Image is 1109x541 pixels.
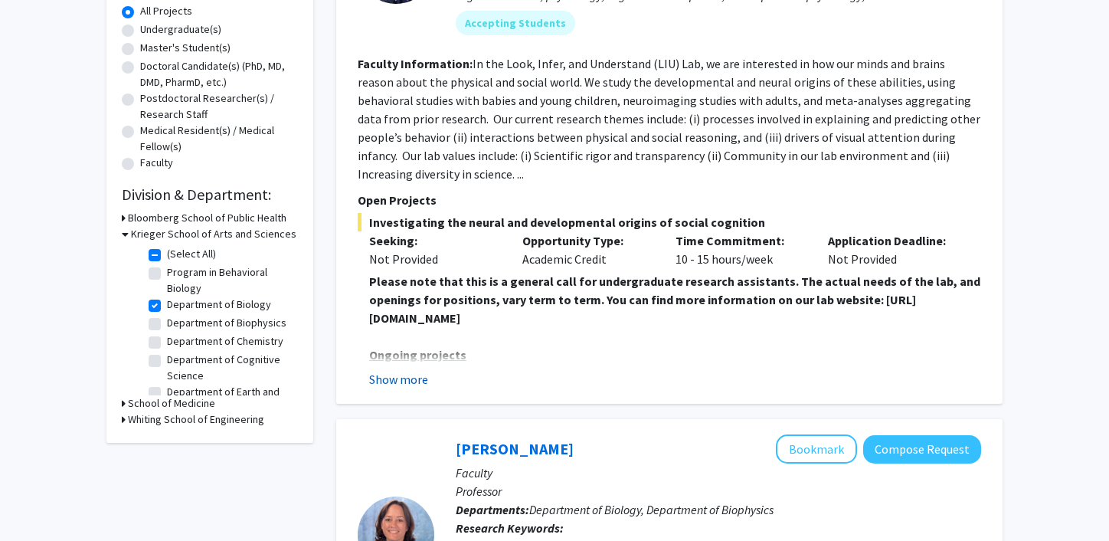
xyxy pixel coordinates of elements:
h3: Krieger School of Arts and Sciences [131,226,296,242]
button: Compose Request to Karen Fleming [863,435,981,464]
iframe: Chat [11,472,65,530]
label: Department of Cognitive Science [167,352,294,384]
label: Master's Student(s) [140,40,231,56]
label: Department of Chemistry [167,333,283,349]
b: Departments: [456,502,529,517]
div: Academic Credit [511,231,664,268]
h3: School of Medicine [128,395,215,411]
fg-read-more: In the Look, Infer, and Understand (LIU) Lab, we are interested in how our minds and brains reaso... [358,56,980,182]
p: Professor [456,482,981,500]
button: Add Karen Fleming to Bookmarks [776,434,857,464]
p: Open Projects [358,191,981,209]
b: Research Keywords: [456,520,564,536]
b: Faculty Information: [358,56,473,71]
h3: Whiting School of Engineering [128,411,264,428]
u: Ongoing projects [369,347,466,362]
label: Undergraduate(s) [140,21,221,38]
label: All Projects [140,3,192,19]
p: Faculty [456,464,981,482]
label: (Select All) [167,246,216,262]
p: Opportunity Type: [522,231,653,250]
label: Postdoctoral Researcher(s) / Research Staff [140,90,298,123]
label: Department of Biology [167,297,271,313]
p: Application Deadline: [828,231,958,250]
div: Not Provided [369,250,499,268]
label: Medical Resident(s) / Medical Fellow(s) [140,123,298,155]
label: Department of Biophysics [167,315,286,331]
label: Program in Behavioral Biology [167,264,294,297]
label: Department of Earth and Planetary Sciences [167,384,294,416]
h2: Division & Department: [122,185,298,204]
strong: Please note that this is a general call for undergraduate research assistants. The actual needs o... [369,274,980,326]
p: Seeking: [369,231,499,250]
label: Faculty [140,155,173,171]
label: Doctoral Candidate(s) (PhD, MD, DMD, PharmD, etc.) [140,58,298,90]
div: Not Provided [816,231,970,268]
button: Show more [369,370,428,389]
p: Time Commitment: [676,231,806,250]
span: Investigating the neural and developmental origins of social cognition [358,213,981,231]
a: [PERSON_NAME] [456,439,574,458]
div: 10 - 15 hours/week [664,231,817,268]
span: Department of Biology, Department of Biophysics [529,502,774,517]
h3: Bloomberg School of Public Health [128,210,286,226]
mat-chip: Accepting Students [456,11,575,35]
